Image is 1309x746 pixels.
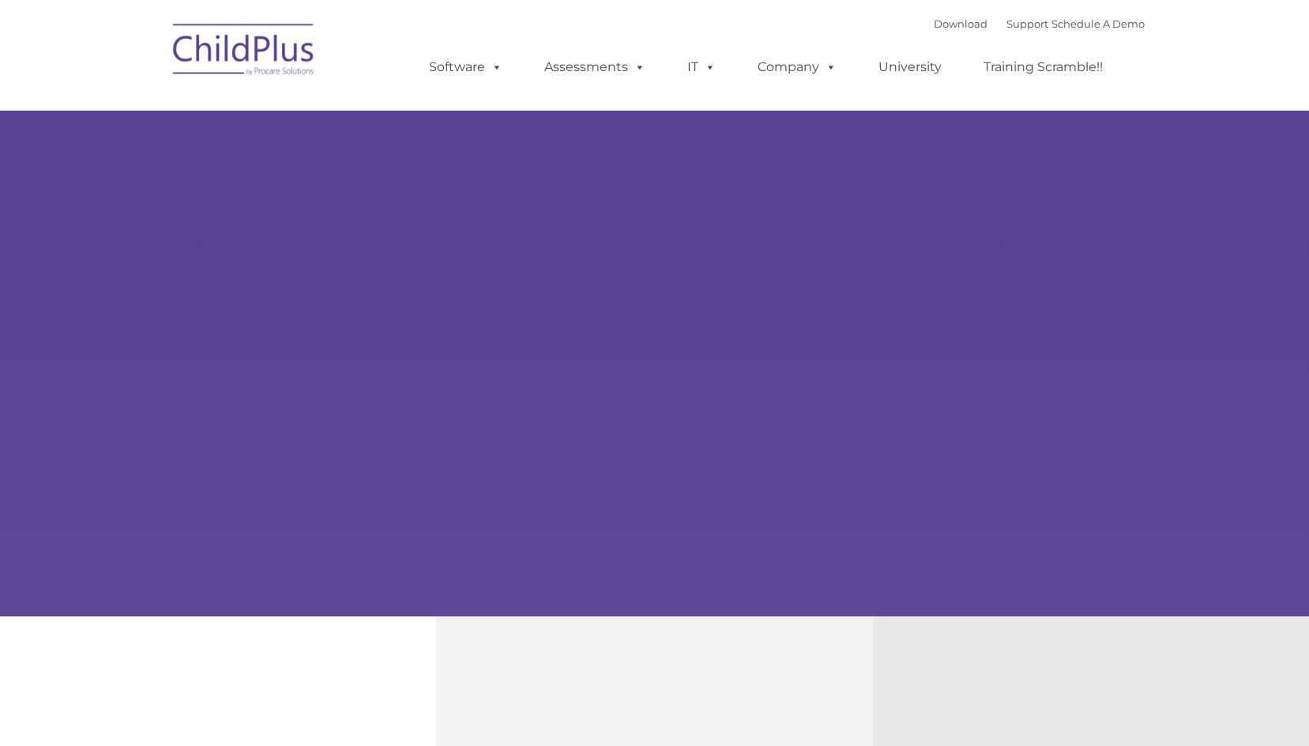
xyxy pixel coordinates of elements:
[1006,17,1048,30] a: Support
[413,51,518,83] a: Software
[934,17,987,30] a: Download
[863,51,957,83] a: University
[968,51,1119,83] a: Training Scramble!!
[742,51,852,83] a: Company
[671,51,732,83] a: IT
[934,17,1145,30] font: |
[165,13,323,92] img: ChildPlus by Procare Solutions
[528,51,661,83] a: Assessments
[1051,17,1145,30] a: Schedule A Demo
